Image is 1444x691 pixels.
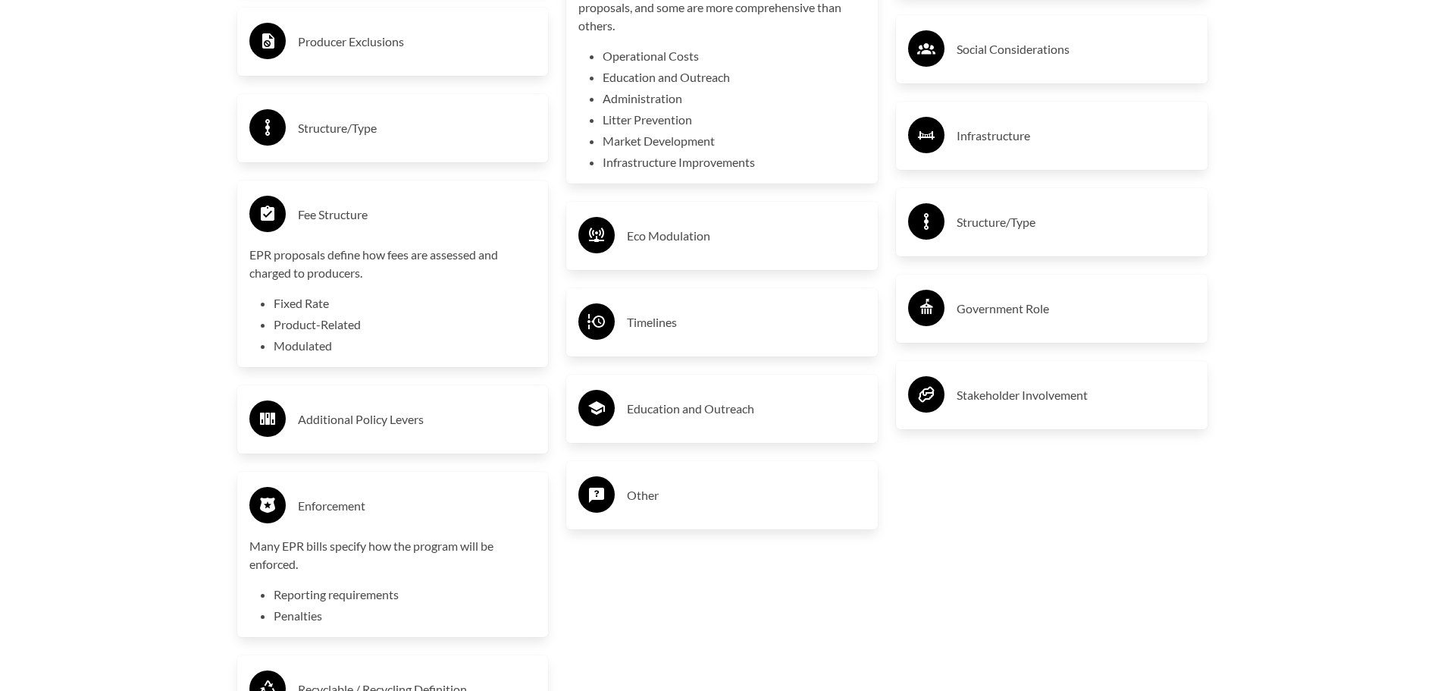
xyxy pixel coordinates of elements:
[603,153,866,171] li: Infrastructure Improvements
[298,494,537,518] h3: Enforcement
[957,383,1195,407] h3: Stakeholder Involvement
[603,90,866,108] li: Administration
[249,537,537,573] p: Many EPR bills specify how the program will be enforced.
[274,607,537,625] li: Penalties
[274,586,537,604] li: Reporting requirements
[627,397,866,421] h3: Education and Outreach
[298,407,537,432] h3: Additional Policy Levers
[627,483,866,507] h3: Other
[274,294,537,313] li: Fixed Rate
[957,124,1195,148] h3: Infrastructure
[298,116,537,140] h3: Structure/Type
[603,111,866,129] li: Litter Prevention
[957,210,1195,234] h3: Structure/Type
[603,47,866,65] li: Operational Costs
[274,316,537,334] li: Product-Related
[957,297,1195,321] h3: Government Role
[298,30,537,54] h3: Producer Exclusions
[249,246,537,282] p: EPR proposals define how fees are assessed and charged to producers.
[603,68,866,86] li: Education and Outreach
[957,37,1195,61] h3: Social Considerations
[603,132,866,150] li: Market Development
[274,337,537,355] li: Modulated
[627,224,866,248] h3: Eco Modulation
[627,310,866,335] h3: Timelines
[298,203,537,227] h3: Fee Structure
